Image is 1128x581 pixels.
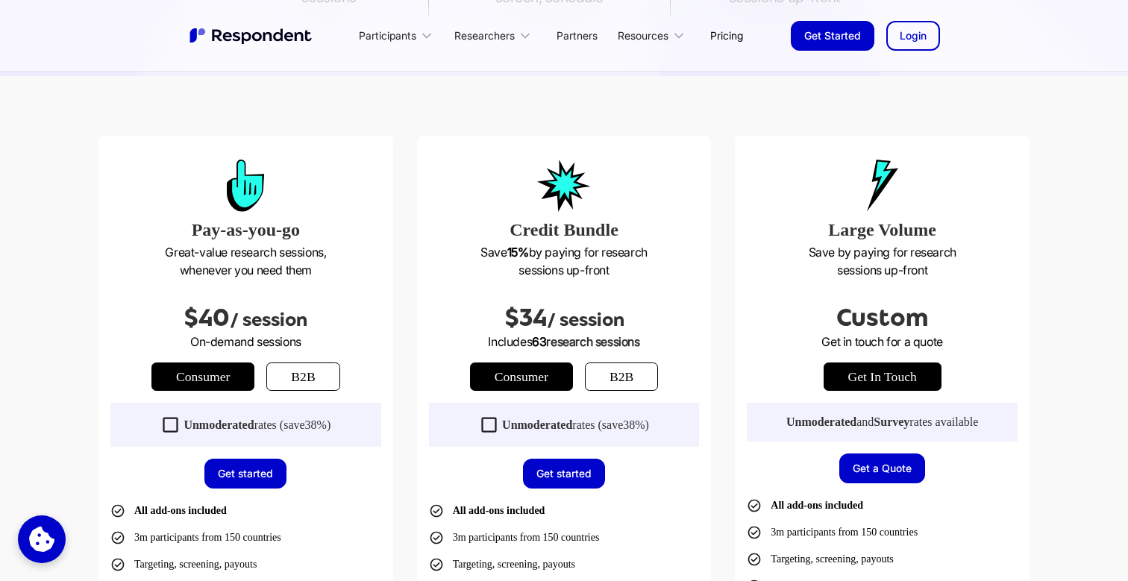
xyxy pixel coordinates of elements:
a: Pricing [698,18,755,53]
span: 63 [532,334,546,349]
li: Targeting, screening, payouts [110,554,257,575]
h3: Credit Bundle [429,216,700,243]
li: Targeting, screening, payouts [429,554,575,575]
div: Resources [610,18,698,53]
li: Targeting, screening, payouts [747,549,893,570]
a: Get a Quote [839,453,925,483]
a: Get Started [791,21,874,51]
strong: All add-ons included [134,505,227,516]
p: Includes [429,333,700,351]
strong: 15% [507,245,529,260]
strong: Unmoderated [786,415,856,428]
span: $34 [504,304,547,331]
a: home [188,26,315,45]
span: Custom [836,304,928,331]
li: 3m participants from 150 countries [747,522,918,543]
span: research sessions [546,334,639,349]
a: b2b [266,362,339,391]
li: 3m participants from 150 countries [110,527,281,548]
span: 38% [305,418,327,431]
span: / session [547,310,624,330]
a: Partners [545,18,610,53]
div: rates (save ) [502,418,649,433]
p: Great-value research sessions, whenever you need them [110,243,381,279]
strong: Unmoderated [184,418,254,431]
div: Participants [351,18,446,53]
span: $40 [184,304,230,331]
p: On-demand sessions [110,333,381,351]
strong: Unmoderated [502,418,572,431]
div: Participants [359,28,416,43]
a: Login [886,21,940,51]
p: Save by paying for research sessions up-front [747,243,1018,279]
strong: All add-ons included [771,500,863,511]
a: Get started [204,459,286,489]
strong: All add-ons included [453,505,545,516]
li: 3m participants from 150 countries [429,527,600,548]
span: / session [230,310,307,330]
div: and rates available [786,415,978,430]
a: Consumer [470,362,573,391]
span: 38% [623,418,645,431]
h3: Large Volume [747,216,1018,243]
p: Get in touch for a quote [747,333,1018,351]
div: Resources [618,28,668,43]
div: Researchers [446,18,545,53]
div: rates (save ) [184,418,330,433]
h3: Pay-as-you-go [110,216,381,243]
img: Untitled UI logotext [188,26,315,45]
a: Consumer [151,362,254,391]
a: b2b [585,362,658,391]
div: Researchers [454,28,515,43]
p: Save by paying for research sessions up-front [429,243,700,279]
a: get in touch [824,362,941,391]
strong: Survey [874,415,909,428]
a: Get started [523,459,605,489]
